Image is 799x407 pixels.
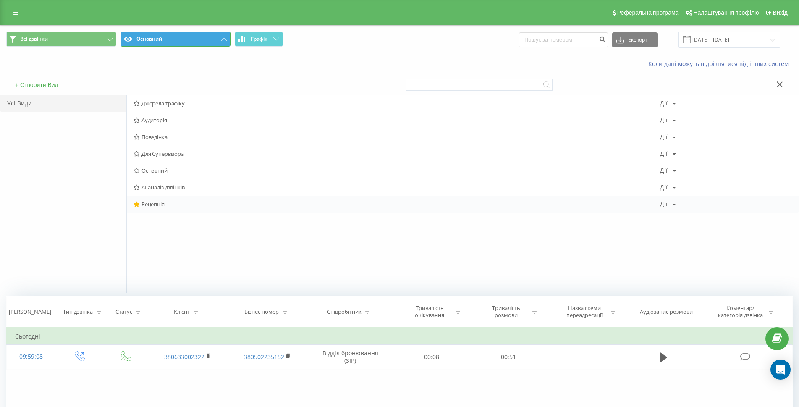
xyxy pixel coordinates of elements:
[660,151,668,157] div: Дії
[63,308,93,315] div: Тип дзвінка
[484,305,529,319] div: Тривалість розмови
[7,328,793,345] td: Сьогодні
[134,100,660,106] span: Джерела трафіку
[134,184,660,190] span: AI-аналіз дзвінків
[235,32,283,47] button: Графік
[617,9,679,16] span: Реферальна програма
[134,117,660,123] span: Аудиторія
[774,81,786,89] button: Закрити
[770,360,791,380] div: Open Intercom Messenger
[773,9,788,16] span: Вихід
[244,353,284,361] a: 380502235152
[9,308,51,315] div: [PERSON_NAME]
[134,151,660,157] span: Для Супервізора
[407,305,452,319] div: Тривалість очікування
[251,36,267,42] span: Графік
[660,168,668,173] div: Дії
[693,9,759,16] span: Налаштування профілю
[562,305,607,319] div: Назва схеми переадресації
[6,32,116,47] button: Всі дзвінки
[134,168,660,173] span: Основний
[164,353,204,361] a: 380633002322
[660,117,668,123] div: Дії
[716,305,765,319] div: Коментар/категорія дзвінка
[393,345,470,369] td: 00:08
[327,308,362,315] div: Співробітник
[612,32,658,47] button: Експорт
[134,134,660,140] span: Поведінка
[174,308,190,315] div: Клієнт
[660,184,668,190] div: Дії
[115,308,132,315] div: Статус
[13,81,61,89] button: + Створити Вид
[134,201,660,207] span: Рецепція
[660,201,668,207] div: Дії
[307,345,393,369] td: Відділ бронювання (SIP)
[660,134,668,140] div: Дії
[244,308,279,315] div: Бізнес номер
[470,345,547,369] td: 00:51
[519,32,608,47] input: Пошук за номером
[121,32,231,47] button: Основний
[640,308,693,315] div: Аудіозапис розмови
[648,60,793,68] a: Коли дані можуть відрізнятися вiд інших систем
[20,36,48,42] span: Всі дзвінки
[15,349,47,365] div: 09:59:08
[660,100,668,106] div: Дії
[0,95,126,112] div: Усі Види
